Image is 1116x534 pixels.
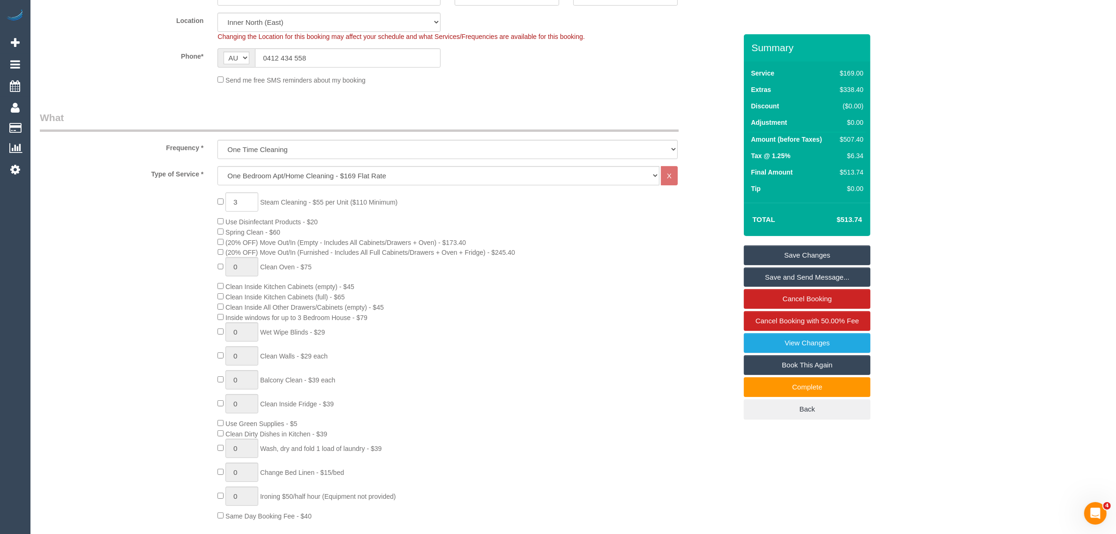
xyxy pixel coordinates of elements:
[756,317,859,325] span: Cancel Booking with 50.00% Fee
[225,314,367,321] span: Inside windows for up to 3 Bedroom House - $79
[225,512,312,520] span: Same Day Booking Fee - $40
[751,151,790,160] label: Tax @ 1.25%
[836,85,863,94] div: $338.40
[744,245,870,265] a: Save Changes
[744,377,870,397] a: Complete
[260,469,344,476] span: Change Bed Linen - $15/bed
[260,198,397,206] span: Steam Cleaning - $55 per Unit ($110 Minimum)
[260,400,334,408] span: Clean Inside Fridge - $39
[225,229,280,236] span: Spring Clean - $60
[744,333,870,353] a: View Changes
[260,493,396,500] span: Ironing $50/half hour (Equipment not provided)
[751,118,787,127] label: Adjustment
[836,168,863,177] div: $513.74
[40,111,679,132] legend: What
[744,355,870,375] a: Book This Again
[744,311,870,331] a: Cancel Booking with 50.00% Fee
[836,151,863,160] div: $6.34
[225,239,466,246] span: (20% OFF) Move Out/In (Empty - Includes All Cabinets/Drawers + Oven) - $173.40
[225,304,384,311] span: Clean Inside All Other Drawers/Cabinets (empty) - $45
[744,267,870,287] a: Save and Send Message...
[260,445,382,452] span: Wash, dry and fold 1 load of laundry - $39
[751,85,771,94] label: Extras
[225,293,345,301] span: Clean Inside Kitchen Cabinets (full) - $65
[836,118,863,127] div: $0.00
[260,376,335,384] span: Balcony Clean - $39 each
[260,263,312,271] span: Clean Oven - $75
[225,76,366,84] span: Send me free SMS reminders about my booking
[225,430,327,438] span: Clean Dirty Dishes in Kitchen - $39
[225,218,318,226] span: Use Disinfectant Products - $20
[1084,502,1107,525] iframe: Intercom live chat
[751,69,774,78] label: Service
[744,399,870,419] a: Back
[255,48,441,68] input: Phone*
[33,13,210,25] label: Location
[6,9,24,23] img: Automaid Logo
[225,283,354,290] span: Clean Inside Kitchen Cabinets (empty) - $45
[836,135,863,144] div: $507.40
[744,289,870,309] a: Cancel Booking
[217,33,584,40] span: Changing the Location for this booking may affect your schedule and what Services/Frequencies are...
[836,184,863,193] div: $0.00
[751,101,779,111] label: Discount
[33,140,210,153] label: Frequency *
[33,166,210,179] label: Type of Service *
[836,69,863,78] div: $169.00
[751,168,793,177] label: Final Amount
[836,101,863,111] div: ($0.00)
[751,135,822,144] label: Amount (before Taxes)
[751,184,761,193] label: Tip
[33,48,210,61] label: Phone*
[809,216,862,224] h4: $513.74
[752,215,775,223] strong: Total
[225,420,297,427] span: Use Green Supplies - $5
[260,328,325,336] span: Wet Wipe Blinds - $29
[751,42,866,53] h3: Summary
[1103,502,1111,510] span: 4
[225,249,515,256] span: (20% OFF) Move Out/In (Furnished - Includes All Full Cabinets/Drawers + Oven + Fridge) - $245.40
[260,352,328,360] span: Clean Walls - $29 each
